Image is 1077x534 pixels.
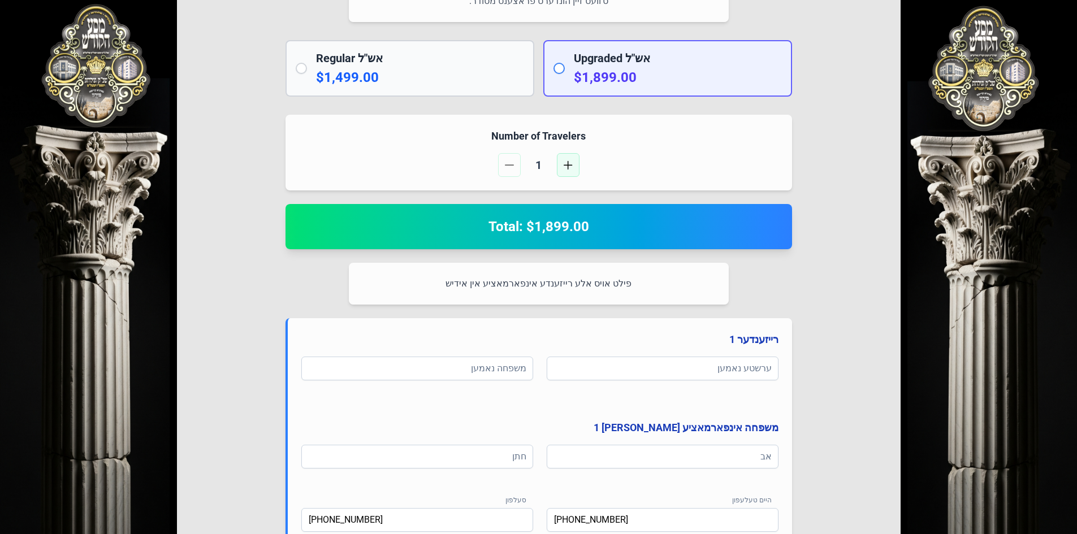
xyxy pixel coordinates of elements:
h2: Total: $1,899.00 [299,218,778,236]
h4: משפחה אינפארמאציע [PERSON_NAME] 1 [301,420,778,436]
p: $1,899.00 [574,68,782,86]
h4: Number of Travelers [299,128,778,144]
span: 1 [525,157,552,173]
p: פילט אויס אלע רייזענדע אינפארמאציע אין אידיש [362,276,715,291]
p: $1,499.00 [316,68,524,86]
h4: רייזענדער 1 [301,332,778,348]
h2: Regular אש"ל [316,50,524,66]
h2: Upgraded אש"ל [574,50,782,66]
